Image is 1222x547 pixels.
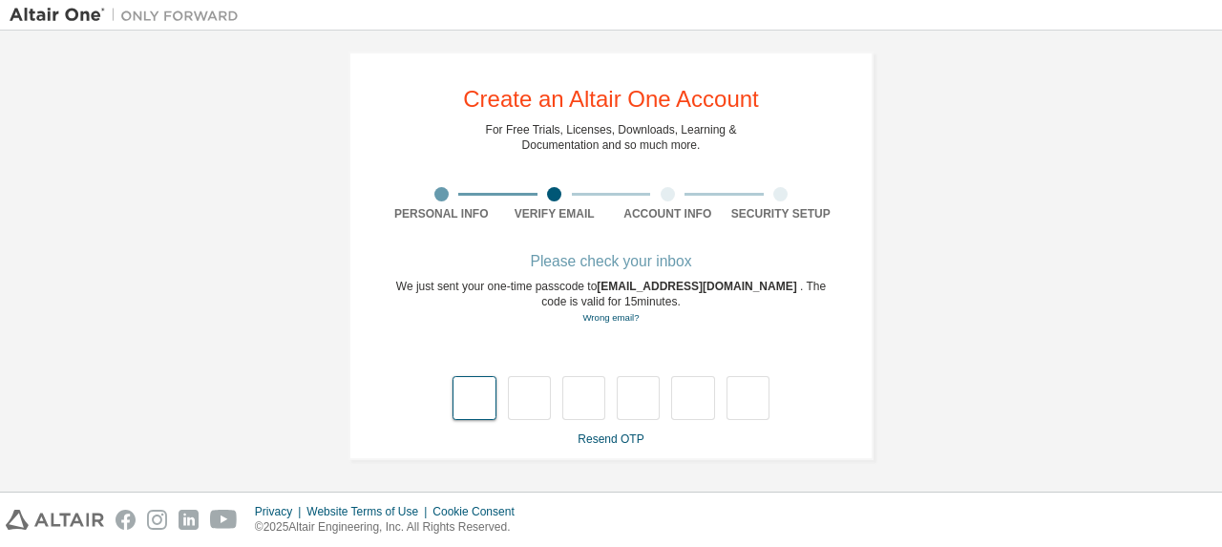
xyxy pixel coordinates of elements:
[385,206,498,221] div: Personal Info
[210,510,238,530] img: youtube.svg
[463,88,759,111] div: Create an Altair One Account
[597,280,800,293] span: [EMAIL_ADDRESS][DOMAIN_NAME]
[116,510,136,530] img: facebook.svg
[498,206,612,221] div: Verify Email
[255,519,526,536] p: © 2025 Altair Engineering, Inc. All Rights Reserved.
[306,504,432,519] div: Website Terms of Use
[6,510,104,530] img: altair_logo.svg
[725,206,838,221] div: Security Setup
[432,504,525,519] div: Cookie Consent
[385,256,837,267] div: Please check your inbox
[10,6,248,25] img: Altair One
[611,206,725,221] div: Account Info
[255,504,306,519] div: Privacy
[486,122,737,153] div: For Free Trials, Licenses, Downloads, Learning & Documentation and so much more.
[582,312,639,323] a: Go back to the registration form
[578,432,643,446] a: Resend OTP
[147,510,167,530] img: instagram.svg
[179,510,199,530] img: linkedin.svg
[385,279,837,326] div: We just sent your one-time passcode to . The code is valid for 15 minutes.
